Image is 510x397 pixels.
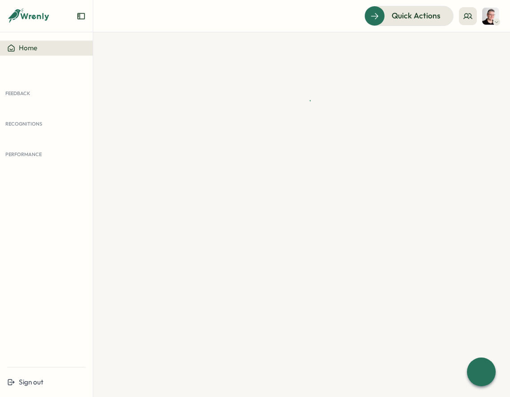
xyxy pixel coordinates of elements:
[77,12,86,21] button: Expand sidebar
[19,44,37,52] span: Home
[19,378,43,386] span: Sign out
[392,10,441,22] span: Quick Actions
[482,8,499,25] img: Almudena Bernardos
[364,6,454,26] button: Quick Actions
